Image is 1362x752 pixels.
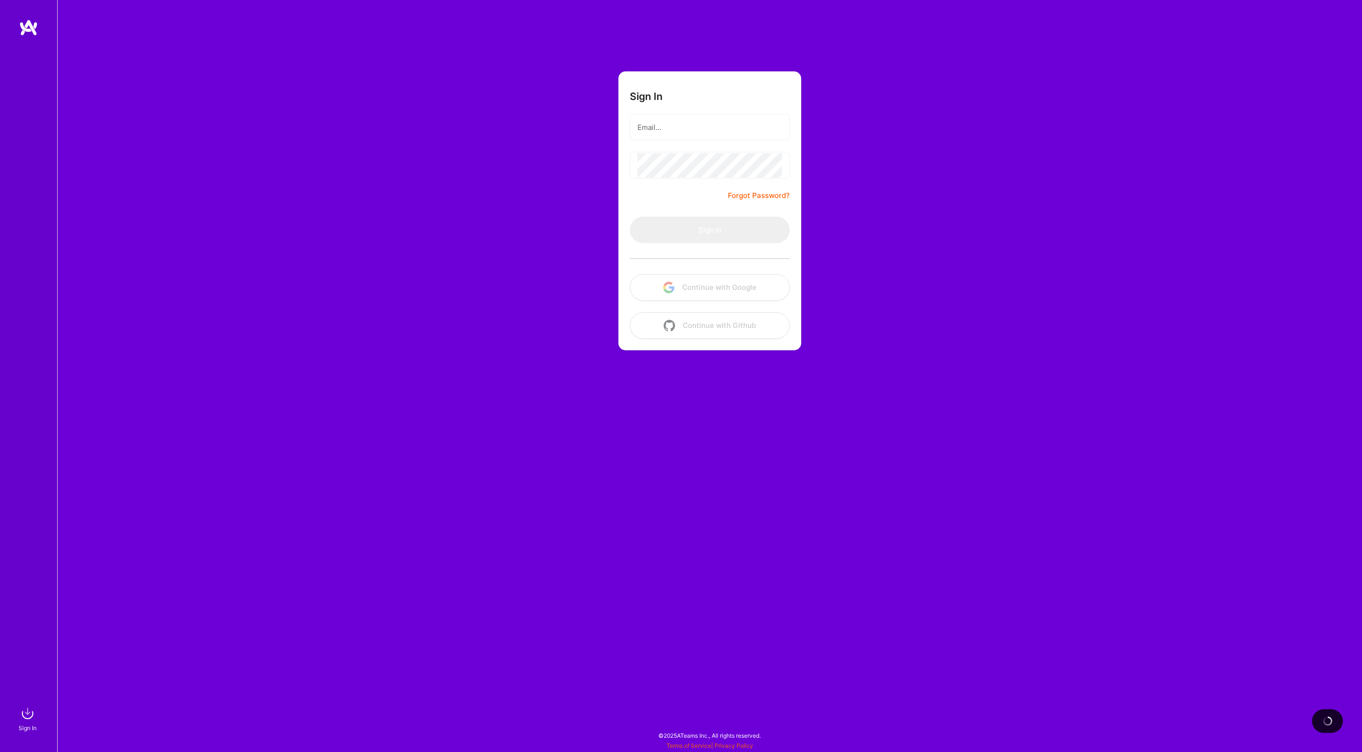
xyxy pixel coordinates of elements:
[666,742,711,749] a: Terms of Service
[630,312,790,339] button: Continue with Github
[20,704,37,733] a: sign inSign In
[1322,716,1333,726] img: loading
[663,282,675,293] img: icon
[715,742,753,749] a: Privacy Policy
[57,723,1362,747] div: © 2025 ATeams Inc., All rights reserved.
[19,723,37,733] div: Sign In
[666,742,753,749] span: |
[19,19,38,36] img: logo
[728,190,790,201] a: Forgot Password?
[630,217,790,243] button: Sign In
[664,320,675,331] img: icon
[630,90,663,102] h3: Sign In
[630,274,790,301] button: Continue with Google
[18,704,37,723] img: sign in
[637,115,782,139] input: Email...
